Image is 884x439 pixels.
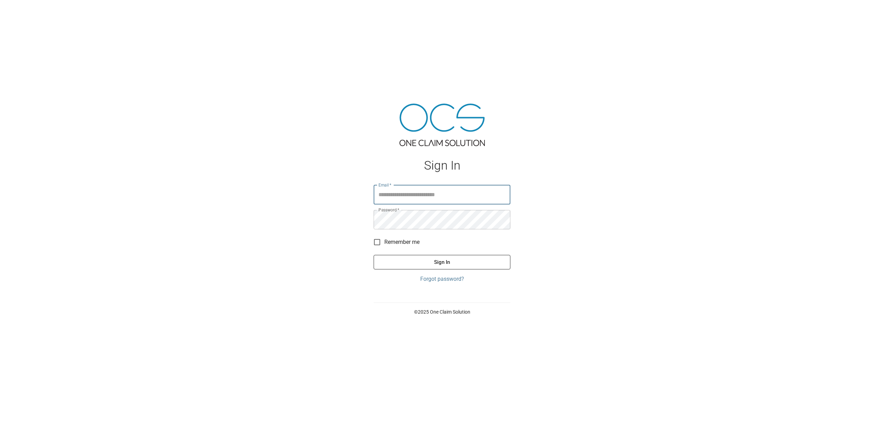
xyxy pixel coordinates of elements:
[378,182,392,188] label: Email
[374,255,510,269] button: Sign In
[384,238,420,246] span: Remember me
[374,275,510,283] a: Forgot password?
[378,207,399,213] label: Password
[374,308,510,315] p: © 2025 One Claim Solution
[8,4,36,18] img: ocs-logo-white-transparent.png
[374,159,510,173] h1: Sign In
[400,104,485,146] img: ocs-logo-tra.png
